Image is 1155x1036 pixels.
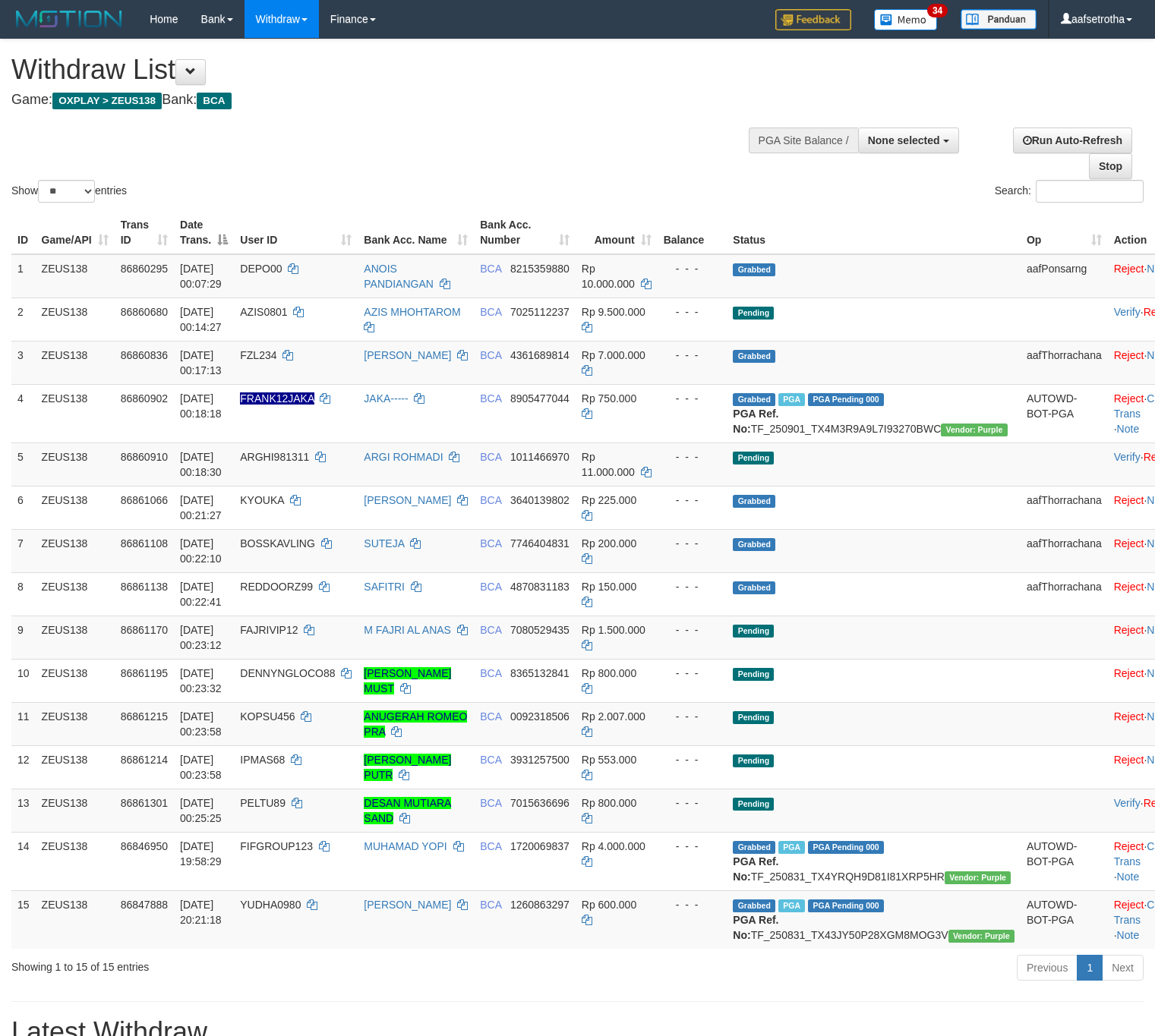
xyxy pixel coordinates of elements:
span: Rp 2.007.000 [582,710,645,723]
span: Rp 600.000 [582,899,636,911]
span: 34 [927,4,948,17]
td: 9 [11,616,36,659]
span: [DATE] 00:21:27 [180,494,222,521]
a: [PERSON_NAME] MUST [364,667,451,694]
span: BCA [480,494,501,506]
span: [DATE] 00:23:12 [180,624,222,651]
img: MOTION_logo.png [11,8,127,30]
span: AZIS0801 [240,306,287,318]
div: - - - [664,348,721,363]
div: - - - [664,536,721,551]
td: ZEUS138 [36,254,115,298]
button: None selected [858,128,959,153]
td: aafThorrachana [1021,341,1108,384]
td: AUTOWD-BOT-PGA [1021,890,1108,949]
span: Copy 7746404831 to clipboard [510,537,570,549]
span: Pending [733,452,774,464]
td: 3 [11,341,36,384]
a: Reject [1114,263,1144,275]
span: Pending [733,625,774,638]
td: ZEUS138 [36,659,115,702]
span: Copy 7080529435 to clipboard [510,624,570,636]
a: Note [1117,929,1140,941]
span: BCA [480,624,501,636]
td: 11 [11,702,36,745]
span: DENNYNGLOCO88 [240,667,335,679]
div: - - - [664,839,721,854]
a: [PERSON_NAME] [364,349,451,361]
span: Rp 11.000.000 [582,451,635,478]
span: Vendor URL: https://trx4.1velocity.biz [941,424,1007,436]
span: [DATE] 00:22:41 [180,581,222,608]
span: [DATE] 00:18:18 [180,392,222,420]
a: Run Auto-Refresh [1013,128,1132,153]
input: Search: [1036,180,1144,203]
span: Marked by aafpengsreynich [778,393,805,406]
h1: Withdraw List [11,55,755,85]
th: Status [727,211,1021,254]
span: [DATE] 00:18:30 [180,451,222,478]
div: PGA Site Balance / [749,128,858,153]
span: BCA [480,840,501,852]
span: Grabbed [733,263,775,276]
span: Pending [733,668,774,681]
a: Reject [1114,667,1144,679]
a: Reject [1114,392,1144,405]
span: Copy 1260863297 to clipboard [510,899,570,911]
span: Copy 7025112237 to clipboard [510,306,570,318]
span: Copy 7015636696 to clipboard [510,797,570,809]
span: Copy 3931257500 to clipboard [510,754,570,766]
span: 86847888 [121,899,168,911]
span: BCA [480,710,501,723]
select: Showentries [38,180,95,203]
a: Note [1117,871,1140,883]
span: Grabbed [733,495,775,508]
span: Rp 750.000 [582,392,636,405]
a: Stop [1089,153,1132,179]
span: [DATE] 00:25:25 [180,797,222,824]
td: ZEUS138 [36,789,115,832]
span: Rp 150.000 [582,581,636,593]
div: - - - [664,493,721,508]
span: BCA [480,797,501,809]
span: BCA [480,306,501,318]
span: BCA [480,349,501,361]
span: Grabbed [733,841,775,854]
span: 86861108 [121,537,168,549]
a: Reject [1114,494,1144,506]
span: [DATE] 00:23:58 [180,754,222,781]
span: 86861215 [121,710,168,723]
span: Copy 1720069837 to clipboard [510,840,570,852]
span: Vendor URL: https://trx4.1velocity.biz [948,930,1015,943]
span: BCA [480,263,501,275]
td: 10 [11,659,36,702]
a: Reject [1114,899,1144,911]
th: Bank Acc. Number: activate to sort column ascending [474,211,576,254]
a: AZIS MHOHTAROM [364,306,460,318]
span: OXPLAY > ZEUS138 [52,93,162,109]
th: Game/API: activate to sort column ascending [36,211,115,254]
img: panduan.png [961,9,1037,30]
a: SAFITRI [364,581,405,593]
div: - - - [664,666,721,681]
span: PELTU89 [240,797,286,809]
h4: Game: Bank: [11,93,755,108]
span: [DATE] 00:17:13 [180,349,222,376]
td: ZEUS138 [36,832,115,890]
span: Copy 3640139802 to clipboard [510,494,570,506]
a: Note [1117,423,1140,435]
a: Next [1102,955,1144,981]
td: aafThorrachana [1021,529,1108,572]
span: [DATE] 00:23:58 [180,710,222,738]
b: PGA Ref. No: [733,914,778,941]
span: Rp 800.000 [582,667,636,679]
span: 86860680 [121,306,168,318]
th: Balance [658,211,727,254]
div: - - - [664,579,721,594]
a: [PERSON_NAME] [364,494,451,506]
th: Op: activate to sort column ascending [1021,211,1108,254]
span: 86861301 [121,797,168,809]
td: aafPonsarng [1021,254,1108,298]
td: 6 [11,486,36,529]
td: ZEUS138 [36,616,115,659]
